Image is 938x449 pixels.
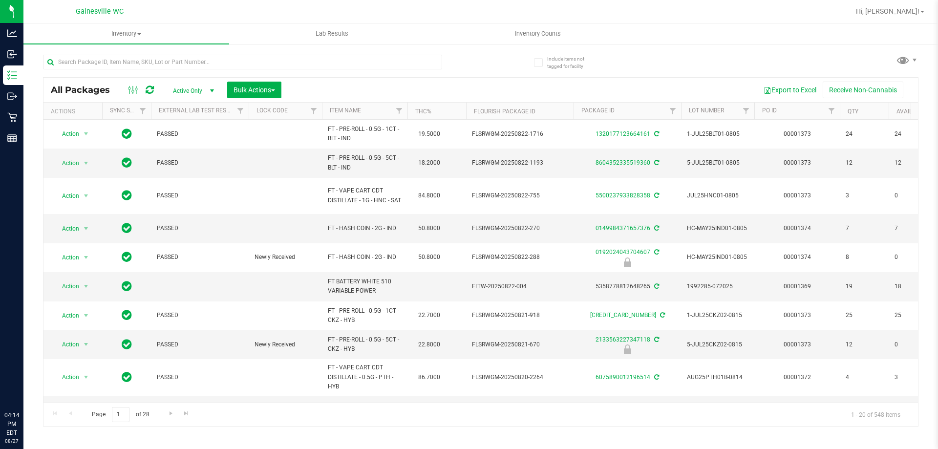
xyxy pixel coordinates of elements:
span: Inventory Counts [502,29,574,38]
span: Action [53,189,80,203]
span: FLSRWGM-20250820-2264 [472,373,568,382]
span: 1-JUL25BLT01-0805 [687,129,748,139]
a: 6075890012196514 [596,374,650,381]
span: Gainesville WC [76,7,124,16]
span: All Packages [51,85,120,95]
span: In Sync [122,370,132,384]
span: select [80,338,92,351]
span: select [80,309,92,322]
span: JUL25HNC01-0805 [687,191,748,200]
a: Filter [738,103,754,119]
span: 25 [895,311,932,320]
a: Filter [233,103,249,119]
span: FT - PRE-ROLL - 0.5G - 5CT - FIC - HYB [328,401,402,419]
inline-svg: Outbound [7,91,17,101]
span: Action [53,338,80,351]
span: 24 [895,129,932,139]
span: FT - HASH COIN - 2G - IND [328,224,402,233]
span: select [80,127,92,141]
span: In Sync [122,308,132,322]
span: 19 [846,282,883,291]
a: Filter [135,103,151,119]
a: Sync Status [110,107,148,114]
span: Newly Received [255,340,316,349]
span: In Sync [122,221,132,235]
div: Actions [51,108,98,115]
span: 12 [895,158,932,168]
span: FLSRWGM-20250821-918 [472,311,568,320]
span: Sync from Compliance System [653,130,659,137]
a: Filter [391,103,407,119]
span: FT - HASH COIN - 2G - IND [328,253,402,262]
a: 2133563227347118 [596,336,650,343]
span: FT - PRE-ROLL - 0.5G - 1CT - CKZ - HYB [328,306,402,325]
span: 0 [895,340,932,349]
a: Lab Results [229,23,435,44]
span: FLSRWGM-20250822-755 [472,191,568,200]
span: FLSRWGM-20250821-670 [472,340,568,349]
a: Package ID [581,107,615,114]
span: PASSED [157,340,243,349]
span: 1 - 20 of 548 items [843,407,908,422]
a: THC% [415,108,431,115]
span: In Sync [122,338,132,351]
span: Sync from Compliance System [653,225,659,232]
span: FT - VAPE CART CDT DISTILLATE - 0.5G - PTH - HYB [328,363,402,391]
span: FLSRWGM-20250822-270 [472,224,568,233]
span: In Sync [122,127,132,141]
inline-svg: Analytics [7,28,17,38]
span: select [80,279,92,293]
span: Hi, [PERSON_NAME]! [856,7,919,15]
a: 00001373 [784,192,811,199]
iframe: Resource center [10,371,39,400]
span: 0 [895,191,932,200]
span: Sync from Compliance System [653,336,659,343]
span: FT - VAPE CART CDT DISTILLATE - 1G - HNC - SAT [328,186,402,205]
a: 00001374 [784,225,811,232]
span: PASSED [157,311,243,320]
span: PASSED [157,129,243,139]
a: Filter [824,103,840,119]
span: Sync from Compliance System [653,283,659,290]
p: 08/27 [4,437,19,445]
span: FT - PRE-ROLL - 0.5G - 5CT - CKZ - HYB [328,335,402,354]
a: 8604352335519360 [596,159,650,166]
a: 00001374 [784,254,811,260]
span: PASSED [157,191,243,200]
span: 3 [846,191,883,200]
a: Filter [306,103,322,119]
span: Lab Results [302,29,362,38]
span: 24 [846,129,883,139]
span: Sync from Compliance System [659,312,665,319]
a: 00001372 [784,374,811,381]
a: 0149984371657376 [596,225,650,232]
span: FT - PRE-ROLL - 0.5G - 1CT - BLT - IND [328,125,402,143]
input: 1 [112,407,129,422]
input: Search Package ID, Item Name, SKU, Lot or Part Number... [43,55,442,69]
span: 0 [895,253,932,262]
span: Action [53,127,80,141]
span: AUG25PTH01B-0814 [687,373,748,382]
span: Action [53,309,80,322]
span: Action [53,279,80,293]
span: 18 [895,282,932,291]
span: select [80,251,92,264]
a: 00001373 [784,130,811,137]
span: Action [53,251,80,264]
a: Inventory [23,23,229,44]
span: 84.8000 [413,189,445,203]
span: FLSRWGM-20250822-288 [472,253,568,262]
button: Export to Excel [757,82,823,98]
span: HC-MAY25IND01-0805 [687,224,748,233]
span: Include items not tagged for facility [547,55,596,70]
span: select [80,370,92,384]
span: In Sync [122,156,132,170]
a: Available [896,108,926,115]
span: Inventory [23,29,229,38]
a: 00001369 [784,283,811,290]
span: HC-MAY25IND01-0805 [687,253,748,262]
span: 25 [846,311,883,320]
span: Action [53,156,80,170]
p: 04:14 PM EDT [4,411,19,437]
a: Qty [848,108,858,115]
